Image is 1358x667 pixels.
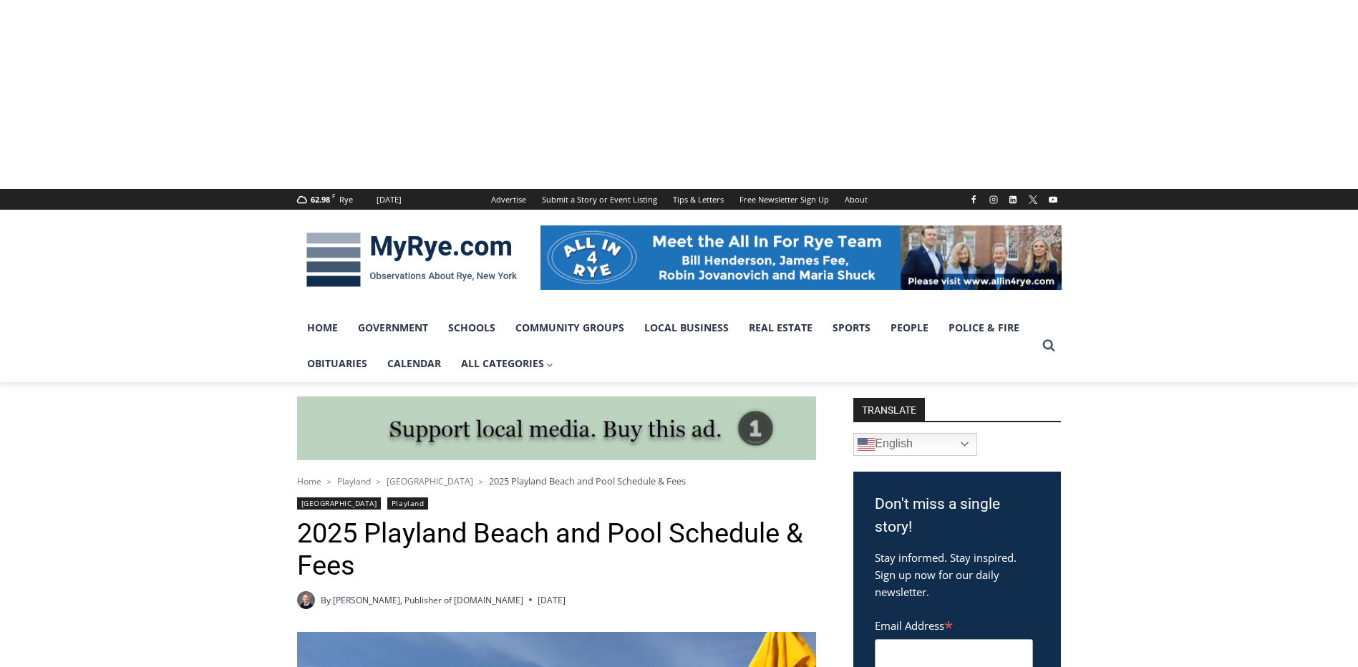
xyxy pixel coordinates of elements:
span: 62.98 [311,194,330,205]
a: X [1024,191,1042,208]
a: Submit a Story or Event Listing [534,189,665,210]
a: Free Newsletter Sign Up [732,189,837,210]
a: Calendar [377,346,451,381]
button: View Search Form [1036,333,1062,359]
nav: Breadcrumbs [297,474,816,488]
span: > [327,477,331,487]
a: Advertise [483,189,534,210]
a: Home [297,310,348,346]
a: Playland [337,475,371,487]
h3: Don't miss a single story! [875,493,1039,538]
a: Schools [438,310,505,346]
a: People [881,310,939,346]
a: About [837,189,876,210]
span: By [321,593,331,607]
img: MyRye.com [297,223,526,297]
a: YouTube [1044,191,1062,208]
a: Community Groups [505,310,634,346]
span: > [377,477,381,487]
nav: Primary Navigation [297,310,1036,382]
p: Stay informed. Stay inspired. Sign up now for our daily newsletter. [875,549,1039,600]
a: [GEOGRAPHIC_DATA] [297,497,382,510]
img: support local media, buy this ad [297,396,816,461]
img: en [858,436,875,453]
a: Home [297,475,321,487]
img: All in for Rye [540,225,1062,290]
nav: Secondary Navigation [483,189,876,210]
span: All Categories [461,356,554,371]
strong: TRANSLATE [853,398,925,421]
h1: 2025 Playland Beach and Pool Schedule & Fees [297,517,816,583]
label: Email Address [875,611,1033,637]
span: 2025 Playland Beach and Pool Schedule & Fees [489,474,686,487]
a: [GEOGRAPHIC_DATA] [387,475,473,487]
a: All Categories [451,346,564,381]
a: Obituaries [297,346,377,381]
time: [DATE] [538,593,566,607]
a: Local Business [634,310,739,346]
span: > [479,477,483,487]
a: Facebook [965,191,982,208]
a: Government [348,310,438,346]
a: [PERSON_NAME], Publisher of [DOMAIN_NAME] [333,594,523,606]
a: Author image [297,591,315,609]
a: Playland [387,497,428,510]
div: Rye [339,193,353,206]
div: [DATE] [377,193,402,206]
a: English [853,433,977,456]
a: Instagram [985,191,1002,208]
a: Police & Fire [939,310,1029,346]
span: F [332,192,335,200]
a: Real Estate [739,310,823,346]
a: Linkedin [1004,191,1022,208]
a: Tips & Letters [665,189,732,210]
a: Sports [823,310,881,346]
